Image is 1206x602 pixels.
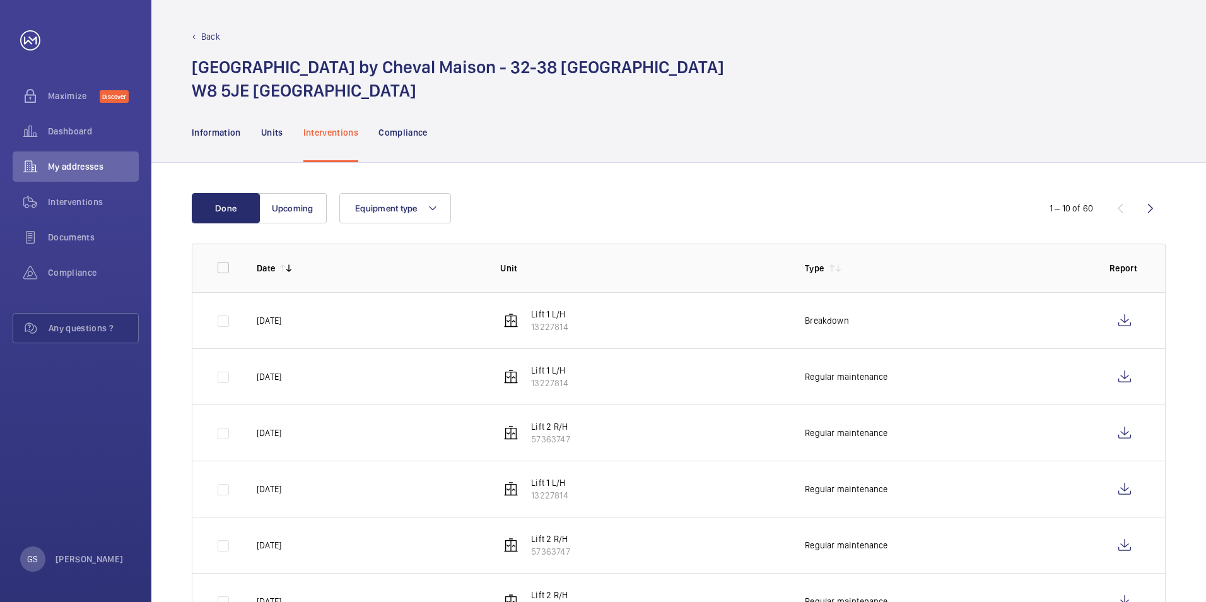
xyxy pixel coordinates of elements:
[1050,202,1093,215] div: 1 – 10 of 60
[303,126,359,139] p: Interventions
[531,545,570,558] p: 57363747
[56,553,124,565] p: [PERSON_NAME]
[48,266,139,279] span: Compliance
[805,427,887,439] p: Regular maintenance
[257,262,275,274] p: Date
[192,56,724,102] h1: [GEOGRAPHIC_DATA] by Cheval Maison - 32-38 [GEOGRAPHIC_DATA] W8 5JE [GEOGRAPHIC_DATA]
[531,364,568,377] p: Lift 1 L/H
[503,425,518,440] img: elevator.svg
[531,308,568,321] p: Lift 1 L/H
[503,369,518,384] img: elevator.svg
[503,481,518,497] img: elevator.svg
[805,539,887,552] p: Regular maintenance
[531,589,570,601] p: Lift 2 R/H
[531,489,568,502] p: 13227814
[531,476,568,489] p: Lift 1 L/H
[531,533,570,545] p: Lift 2 R/H
[48,160,139,173] span: My addresses
[192,193,260,223] button: Done
[531,377,568,389] p: 13227814
[48,90,100,102] span: Maximize
[503,538,518,553] img: elevator.svg
[531,420,570,433] p: Lift 2 R/H
[261,126,283,139] p: Units
[48,196,139,208] span: Interventions
[339,193,451,223] button: Equipment type
[1109,262,1140,274] p: Report
[531,433,570,446] p: 57363747
[192,126,241,139] p: Information
[503,313,518,328] img: elevator.svg
[257,539,281,552] p: [DATE]
[531,321,568,333] p: 13227814
[805,314,849,327] p: Breakdown
[257,370,281,383] p: [DATE]
[257,314,281,327] p: [DATE]
[48,231,139,244] span: Documents
[49,322,138,334] span: Any questions ?
[257,427,281,439] p: [DATE]
[257,483,281,495] p: [DATE]
[500,262,785,274] p: Unit
[355,203,418,213] span: Equipment type
[259,193,327,223] button: Upcoming
[378,126,428,139] p: Compliance
[27,553,38,565] p: GS
[805,370,887,383] p: Regular maintenance
[100,90,129,103] span: Discover
[805,262,824,274] p: Type
[201,30,220,43] p: Back
[48,125,139,138] span: Dashboard
[805,483,887,495] p: Regular maintenance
